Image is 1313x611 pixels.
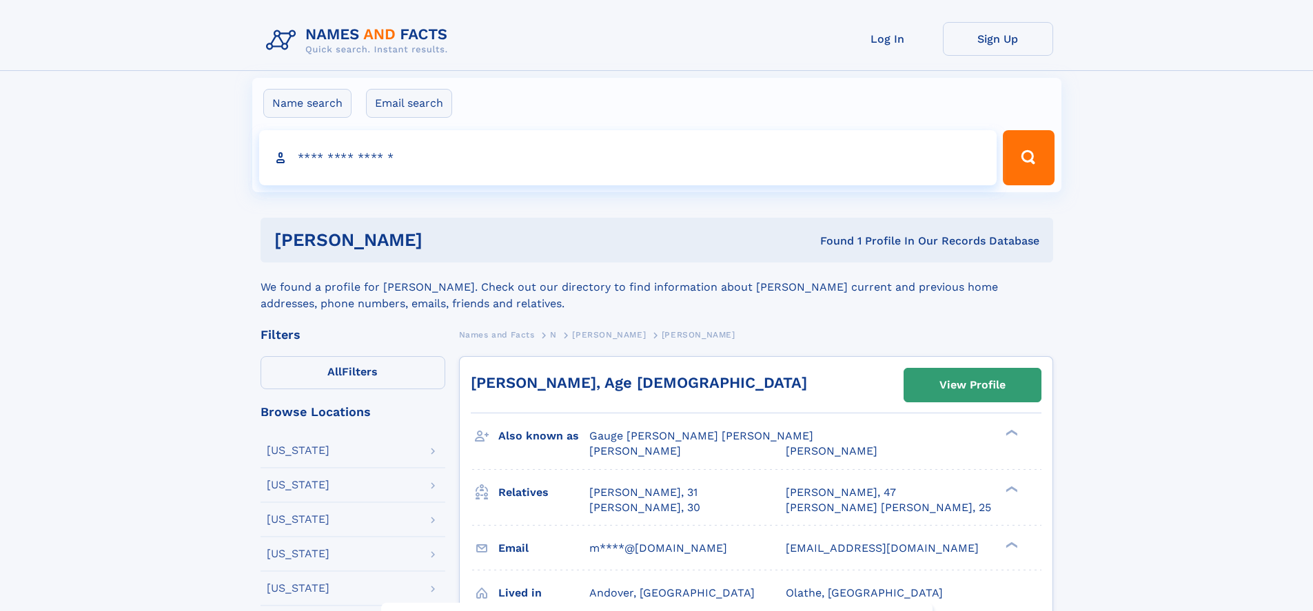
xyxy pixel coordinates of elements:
div: Browse Locations [261,406,445,418]
span: Olathe, [GEOGRAPHIC_DATA] [786,586,943,599]
span: Andover, [GEOGRAPHIC_DATA] [589,586,755,599]
a: [PERSON_NAME] [PERSON_NAME], 25 [786,500,991,515]
a: [PERSON_NAME], Age [DEMOGRAPHIC_DATA] [471,374,807,391]
input: search input [259,130,997,185]
a: Log In [833,22,943,56]
a: N [550,326,557,343]
div: ❯ [1002,484,1019,493]
div: [US_STATE] [267,583,329,594]
div: Found 1 Profile In Our Records Database [621,234,1039,249]
div: View Profile [939,369,1006,401]
label: Name search [263,89,352,118]
span: [EMAIL_ADDRESS][DOMAIN_NAME] [786,541,979,555]
label: Email search [366,89,452,118]
button: Search Button [1003,130,1054,185]
a: Names and Facts [459,326,535,343]
div: [US_STATE] [267,548,329,559]
a: [PERSON_NAME], 47 [786,485,896,500]
div: ❯ [1002,540,1019,549]
img: Logo Names and Facts [261,22,459,59]
h3: Relatives [498,481,589,504]
h3: Email [498,537,589,560]
div: [US_STATE] [267,445,329,456]
span: [PERSON_NAME] [572,330,646,340]
span: [PERSON_NAME] [786,444,877,457]
a: [PERSON_NAME] [572,326,646,343]
div: [US_STATE] [267,479,329,490]
label: Filters [261,356,445,389]
a: View Profile [904,369,1041,402]
a: Sign Up [943,22,1053,56]
h3: Also known as [498,424,589,448]
div: [US_STATE] [267,514,329,525]
h3: Lived in [498,581,589,605]
span: Gauge [PERSON_NAME] [PERSON_NAME] [589,429,813,442]
span: [PERSON_NAME] [662,330,735,340]
span: [PERSON_NAME] [589,444,681,457]
div: ❯ [1002,428,1019,437]
a: [PERSON_NAME], 31 [589,485,698,500]
span: All [327,365,342,378]
div: Filters [261,329,445,341]
h1: [PERSON_NAME] [274,231,622,249]
a: [PERSON_NAME], 30 [589,500,700,515]
div: We found a profile for [PERSON_NAME]. Check out our directory to find information about [PERSON_N... [261,262,1053,312]
span: N [550,330,557,340]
